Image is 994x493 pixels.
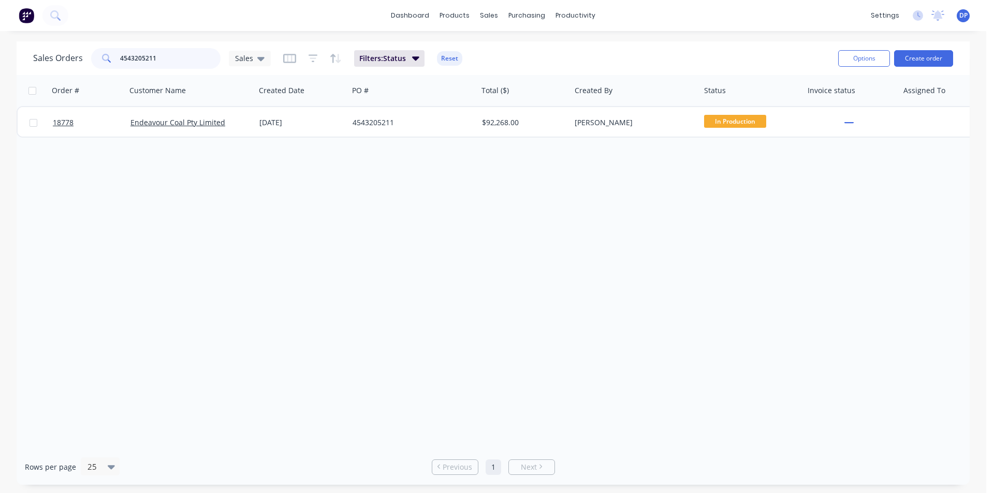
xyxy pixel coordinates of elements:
[353,117,467,128] div: 4543205211
[432,462,478,472] a: Previous page
[235,53,253,64] span: Sales
[521,462,537,472] span: Next
[443,462,472,472] span: Previous
[129,85,186,96] div: Customer Name
[575,117,690,128] div: [PERSON_NAME]
[130,117,225,127] a: Endeavour Coal Pty Limited
[359,53,406,64] span: Filters: Status
[481,85,509,96] div: Total ($)
[509,462,554,472] a: Next page
[903,85,945,96] div: Assigned To
[259,117,344,128] div: [DATE]
[434,8,475,23] div: products
[428,459,559,475] ul: Pagination
[503,8,550,23] div: purchasing
[550,8,601,23] div: productivity
[53,117,74,128] span: 18778
[354,50,425,67] button: Filters:Status
[866,8,904,23] div: settings
[482,117,563,128] div: $92,268.00
[52,85,79,96] div: Order #
[475,8,503,23] div: sales
[25,462,76,472] span: Rows per page
[959,11,968,20] span: DP
[894,50,953,67] button: Create order
[838,50,890,67] button: Options
[575,85,612,96] div: Created By
[120,48,221,69] input: Search...
[33,53,83,63] h1: Sales Orders
[19,8,34,23] img: Factory
[808,85,855,96] div: Invoice status
[259,85,304,96] div: Created Date
[53,107,130,138] a: 18778
[352,85,369,96] div: PO #
[486,459,501,475] a: Page 1 is your current page
[437,51,462,66] button: Reset
[704,85,726,96] div: Status
[704,115,766,128] span: In Production
[386,8,434,23] a: dashboard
